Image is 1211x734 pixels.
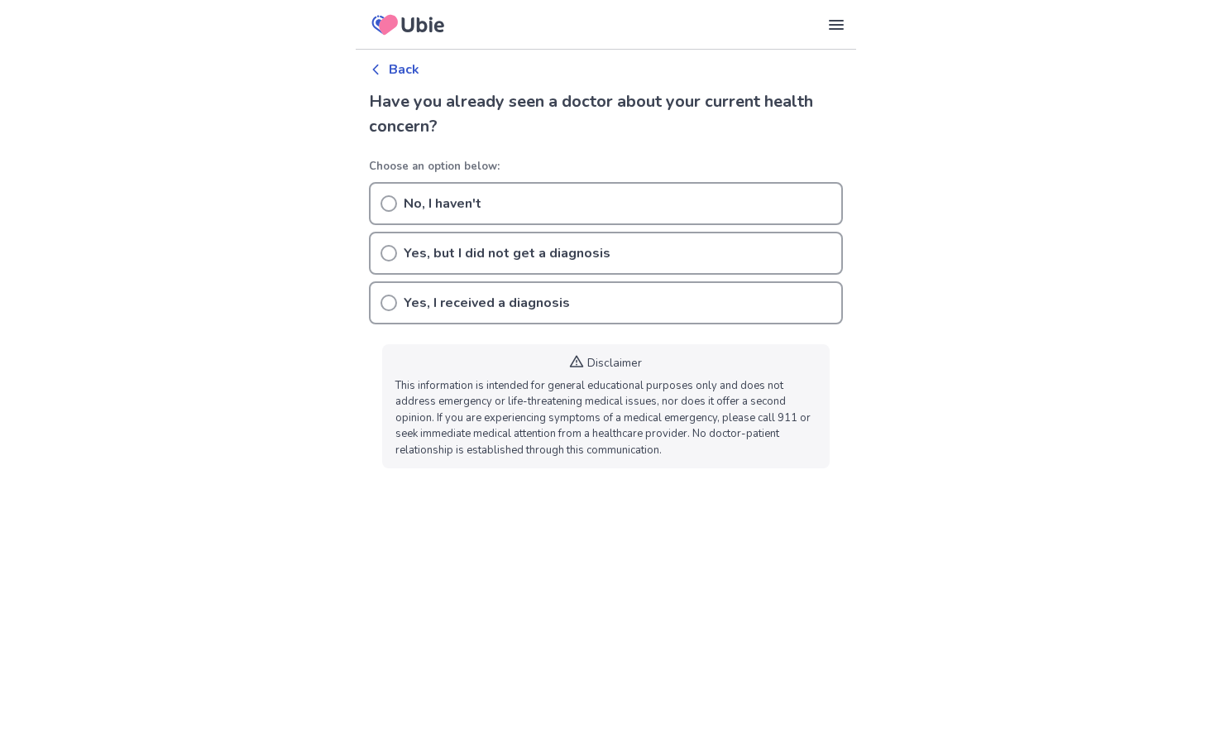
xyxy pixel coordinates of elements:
p: Disclaimer [587,354,642,372]
p: No, I haven't [404,194,481,213]
p: This information is intended for general educational purposes only and does not address emergency... [395,378,816,459]
p: Yes, but I did not get a diagnosis [404,243,610,263]
p: Choose an option below: [369,159,843,175]
p: Yes, I received a diagnosis [404,293,570,313]
h2: Have you already seen a doctor about your current health concern? [369,89,843,139]
p: Back [389,60,419,79]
